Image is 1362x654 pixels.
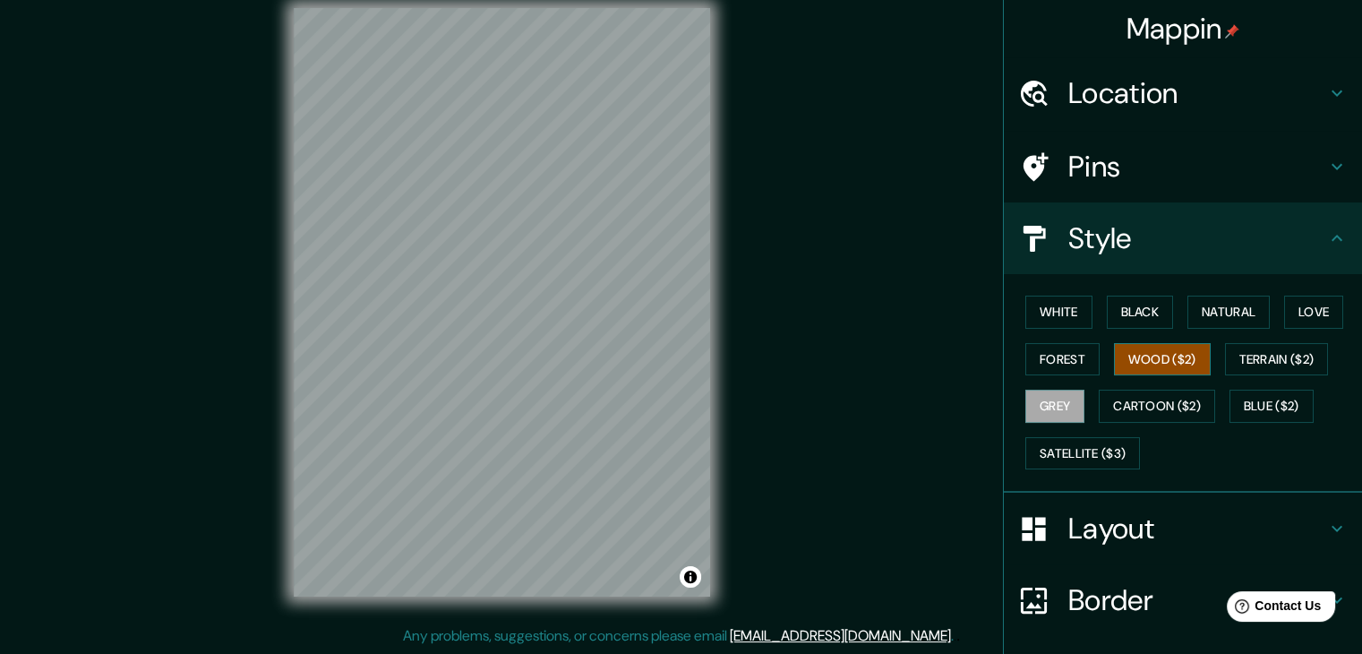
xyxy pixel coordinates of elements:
button: Grey [1025,390,1084,423]
button: Satellite ($3) [1025,437,1140,470]
canvas: Map [294,8,710,597]
div: . [956,625,960,647]
h4: Style [1068,220,1326,256]
p: Any problems, suggestions, or concerns please email . [403,625,954,647]
button: Natural [1187,296,1270,329]
a: [EMAIL_ADDRESS][DOMAIN_NAME] [730,626,951,645]
button: Forest [1025,343,1100,376]
img: pin-icon.png [1225,24,1239,39]
button: Cartoon ($2) [1099,390,1215,423]
button: Blue ($2) [1229,390,1314,423]
div: Style [1004,202,1362,274]
h4: Pins [1068,149,1326,185]
button: Wood ($2) [1114,343,1211,376]
h4: Layout [1068,511,1326,546]
h4: Mappin [1126,11,1240,47]
iframe: Help widget launcher [1203,584,1342,634]
h4: Border [1068,582,1326,618]
div: Layout [1004,493,1362,564]
button: Toggle attribution [680,566,701,588]
div: Border [1004,564,1362,636]
div: . [954,625,956,647]
div: Pins [1004,131,1362,202]
button: Black [1107,296,1174,329]
button: White [1025,296,1092,329]
div: Location [1004,57,1362,129]
h4: Location [1068,75,1326,111]
button: Terrain ($2) [1225,343,1329,376]
button: Love [1284,296,1343,329]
